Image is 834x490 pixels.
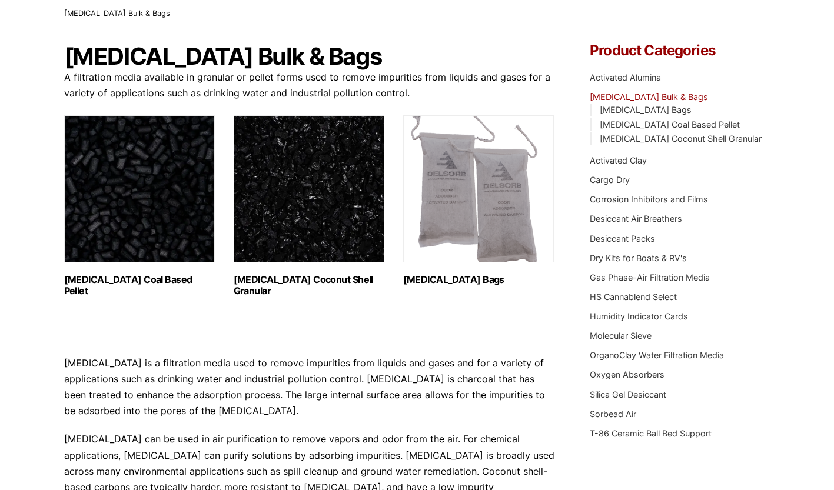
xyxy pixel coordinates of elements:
[590,44,770,58] h4: Product Categories
[590,428,712,438] a: T-86 Ceramic Ball Bed Support
[64,355,555,419] p: [MEDICAL_DATA] is a filtration media used to remove impurities from liquids and gases and for a v...
[590,292,677,302] a: HS Cannablend Select
[64,69,555,101] p: A filtration media available in granular or pellet forms used to remove impurities from liquids a...
[590,389,666,399] a: Silica Gel Desiccant
[590,92,708,102] a: [MEDICAL_DATA] Bulk & Bags
[403,115,554,285] a: Visit product category Activated Carbon Bags
[590,214,682,224] a: Desiccant Air Breathers
[590,331,652,341] a: Molecular Sieve
[234,115,384,296] a: Visit product category Activated Carbon Coconut Shell Granular
[403,115,554,262] img: Activated Carbon Bags
[64,274,215,296] h2: [MEDICAL_DATA] Coal Based Pellet
[234,274,384,296] h2: [MEDICAL_DATA] Coconut Shell Granular
[590,409,636,419] a: Sorbead Air
[590,350,724,360] a: OrganoClay Water Filtration Media
[64,115,215,262] img: Activated Carbon Coal Based Pellet
[600,119,740,129] a: [MEDICAL_DATA] Coal Based Pellet
[403,274,554,285] h2: [MEDICAL_DATA] Bags
[64,115,215,296] a: Visit product category Activated Carbon Coal Based Pellet
[600,134,762,144] a: [MEDICAL_DATA] Coconut Shell Granular
[590,175,630,185] a: Cargo Dry
[64,44,555,69] h1: [MEDICAL_DATA] Bulk & Bags
[590,72,661,82] a: Activated Alumina
[590,272,710,282] a: Gas Phase-Air Filtration Media
[234,115,384,262] img: Activated Carbon Coconut Shell Granular
[590,311,688,321] a: Humidity Indicator Cards
[590,155,647,165] a: Activated Clay
[590,234,655,244] a: Desiccant Packs
[590,253,687,263] a: Dry Kits for Boats & RV's
[590,369,664,379] a: Oxygen Absorbers
[590,194,708,204] a: Corrosion Inhibitors and Films
[600,105,692,115] a: [MEDICAL_DATA] Bags
[64,9,170,18] span: [MEDICAL_DATA] Bulk & Bags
